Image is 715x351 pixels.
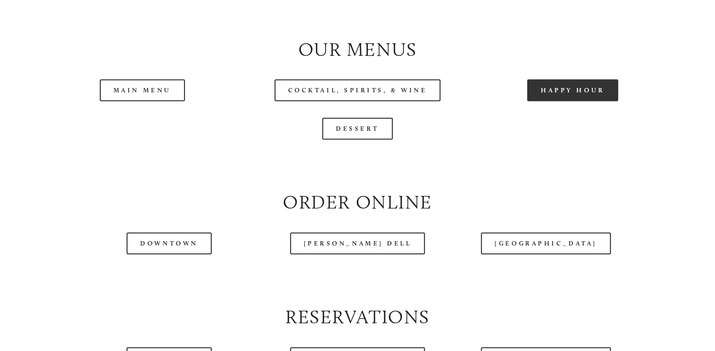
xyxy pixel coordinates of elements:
a: [PERSON_NAME] Dell [290,232,425,254]
a: Cocktail, Spirits, & Wine [275,79,441,101]
h2: Reservations [43,304,672,331]
a: [GEOGRAPHIC_DATA] [481,232,610,254]
h2: Order Online [43,189,672,216]
a: Dessert [322,118,393,140]
a: Downtown [127,232,211,254]
a: Main Menu [100,79,185,101]
a: Happy Hour [527,79,619,101]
